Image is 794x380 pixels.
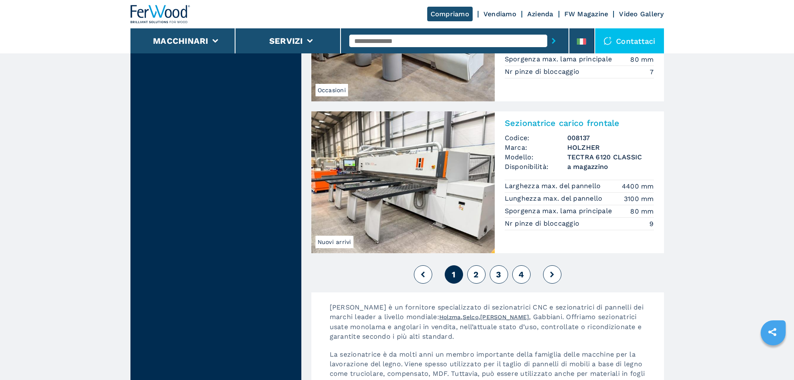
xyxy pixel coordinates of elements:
[505,162,567,171] span: Disponibilità:
[624,194,654,204] em: 3100 mm
[311,111,664,253] a: Sezionatrice carico frontale HOLZHER TECTRA 6120 CLASSICNuovi arriviSezionatrice carico frontaleC...
[630,55,654,64] em: 80 mm
[467,265,486,284] button: 2
[649,219,654,229] em: 9
[483,10,516,18] a: Vendiamo
[567,133,654,143] h3: 008137
[490,265,508,284] button: 3
[604,37,612,45] img: Contattaci
[505,133,567,143] span: Codice:
[650,67,654,77] em: 7
[311,111,495,253] img: Sezionatrice carico frontale HOLZHER TECTRA 6120 CLASSIC
[445,265,463,284] button: 1
[505,118,654,128] h2: Sezionatrice carico frontale
[630,206,654,216] em: 80 mm
[505,194,605,203] p: Lunghezza max. del pannello
[505,143,567,152] span: Marca:
[321,302,664,350] p: [PERSON_NAME] è un fornitore specializzato di sezionatrici CNC e sezionatrici di pannelli dei mar...
[762,322,783,342] a: sharethis
[316,84,348,96] span: Occasioni
[480,314,529,320] a: [PERSON_NAME]
[595,28,664,53] div: Contattaci
[427,7,473,21] a: Compriamo
[759,342,788,374] iframe: Chat
[567,143,654,152] h3: HOLZHER
[619,10,664,18] a: Video Gallery
[518,269,524,279] span: 4
[505,55,614,64] p: Sporgenza max. lama principale
[130,5,190,23] img: Ferwood
[439,314,461,320] a: Holzma
[505,181,603,191] p: Larghezza max. del pannello
[505,206,614,216] p: Sporgenza max. lama principale
[473,269,478,279] span: 2
[452,269,456,279] span: 1
[505,67,582,76] p: Nr pinze di bloccaggio
[153,36,208,46] button: Macchinari
[505,152,567,162] span: Modello:
[622,181,654,191] em: 4400 mm
[567,152,654,162] h3: TECTRA 6120 CLASSIC
[496,269,501,279] span: 3
[547,31,560,50] button: submit-button
[567,162,654,171] span: a magazzino
[463,314,478,320] a: Selco
[527,10,554,18] a: Azienda
[564,10,609,18] a: FW Magazine
[316,236,353,248] span: Nuovi arrivi
[269,36,303,46] button: Servizi
[512,265,531,284] button: 4
[505,219,582,228] p: Nr pinze di bloccaggio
